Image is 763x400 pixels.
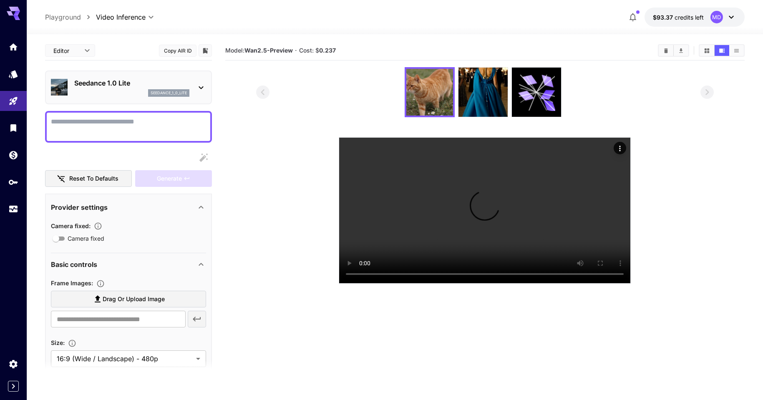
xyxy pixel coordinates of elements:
div: Models [8,66,18,77]
button: Show media in list view [729,45,744,56]
span: Size : [51,339,65,346]
p: Provider settings [51,202,108,212]
div: Show media in grid viewShow media in video viewShow media in list view [699,44,745,57]
button: Upload frame images. [93,279,108,288]
div: Seedance 1.0 Liteseedance_1_0_lite [51,75,206,100]
div: Home [8,42,18,52]
button: $93.37079MD [645,8,745,27]
div: MD [710,11,723,23]
span: Camera fixed [68,234,104,243]
div: Wallet [8,150,18,160]
button: Add to library [201,45,209,55]
p: Basic controls [51,259,97,269]
div: Library [8,123,18,133]
p: Seedance 1.0 Lite [74,78,189,88]
span: Video Inference [96,12,146,22]
button: Copy AIR ID [159,45,196,57]
span: Model: [225,47,293,54]
button: Show media in video view [715,45,729,56]
span: $93.37 [653,14,675,21]
nav: breadcrumb [45,12,96,22]
div: Clear AllDownload All [658,44,689,57]
span: credits left [675,14,704,21]
div: API Keys [8,177,18,187]
span: 16:9 (Wide / Landscape) - 480p [57,354,193,364]
b: 0.237 [319,47,336,54]
img: 5MAAAABklEQVQDAEy1JtoB7Qj+AAAAAElFTkSuQmCC [406,69,453,116]
button: Clear All [659,45,673,56]
span: Camera fixed : [51,222,91,229]
div: Settings [8,359,18,369]
button: Reset to defaults [45,170,132,187]
button: Adjust the dimensions of the generated image by specifying its width and height in pixels, or sel... [65,339,80,347]
button: Download All [674,45,688,56]
span: Drag or upload image [103,294,165,304]
button: Expand sidebar [8,381,19,392]
div: Actions [614,142,626,154]
span: Editor [53,46,79,55]
span: Cost: $ [299,47,336,54]
div: Basic controls [51,254,206,274]
a: Playground [45,12,81,22]
div: Playground [8,93,18,103]
img: OAAAAAElFTkSuQmCC [458,68,508,117]
button: Show media in grid view [700,45,714,56]
div: Provider settings [51,197,206,217]
label: Drag or upload image [51,291,206,308]
b: Wan2.5-Preview [244,47,293,54]
div: Usage [8,204,18,214]
p: seedance_1_0_lite [151,90,187,96]
p: · [295,45,297,55]
div: $93.37079 [653,13,704,22]
span: Frame Images : [51,279,93,287]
